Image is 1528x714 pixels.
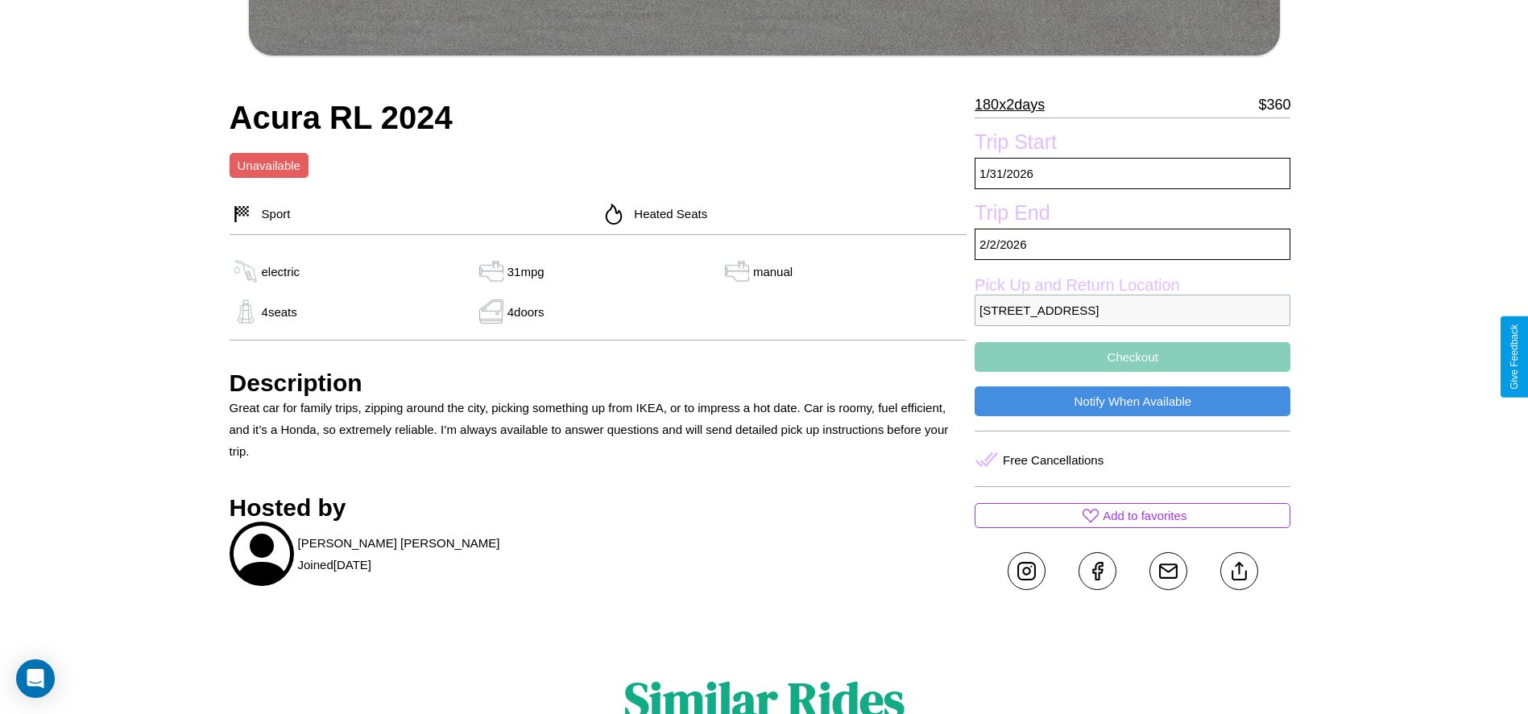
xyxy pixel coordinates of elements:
img: gas [475,259,507,283]
p: 1 / 31 / 2026 [975,158,1290,189]
button: Notify When Available [975,386,1290,416]
button: Add to favorites [975,503,1290,528]
img: gas [721,259,753,283]
p: [STREET_ADDRESS] [975,295,1290,326]
p: 4 doors [507,301,545,323]
p: 2 / 2 / 2026 [975,229,1290,260]
p: 4 seats [262,301,297,323]
div: Give Feedback [1509,324,1520,390]
p: Unavailable [238,155,300,176]
label: Trip Start [975,130,1290,158]
p: 180 x 2 days [975,92,1045,118]
img: gas [230,299,262,324]
h3: Description [230,369,967,397]
p: Sport [254,203,291,225]
p: manual [753,261,793,283]
button: Checkout [975,342,1290,372]
label: Trip End [975,201,1290,229]
label: Pick Up and Return Location [975,276,1290,295]
p: 31 mpg [507,261,545,283]
p: Joined [DATE] [298,554,371,576]
img: gas [475,299,507,324]
p: Add to favorites [1103,505,1186,526]
p: Great car for family trips, zipping around the city, picking something up from IKEA, or to impres... [230,397,967,462]
img: gas [230,259,262,283]
p: Free Cancellations [1003,449,1104,471]
h3: Hosted by [230,494,967,522]
p: $ 360 [1258,92,1290,118]
p: Heated Seats [626,203,707,225]
p: [PERSON_NAME] [PERSON_NAME] [298,532,500,554]
p: electric [262,261,300,283]
div: Open Intercom Messenger [16,659,55,698]
h2: Acura RL 2024 [230,100,967,136]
